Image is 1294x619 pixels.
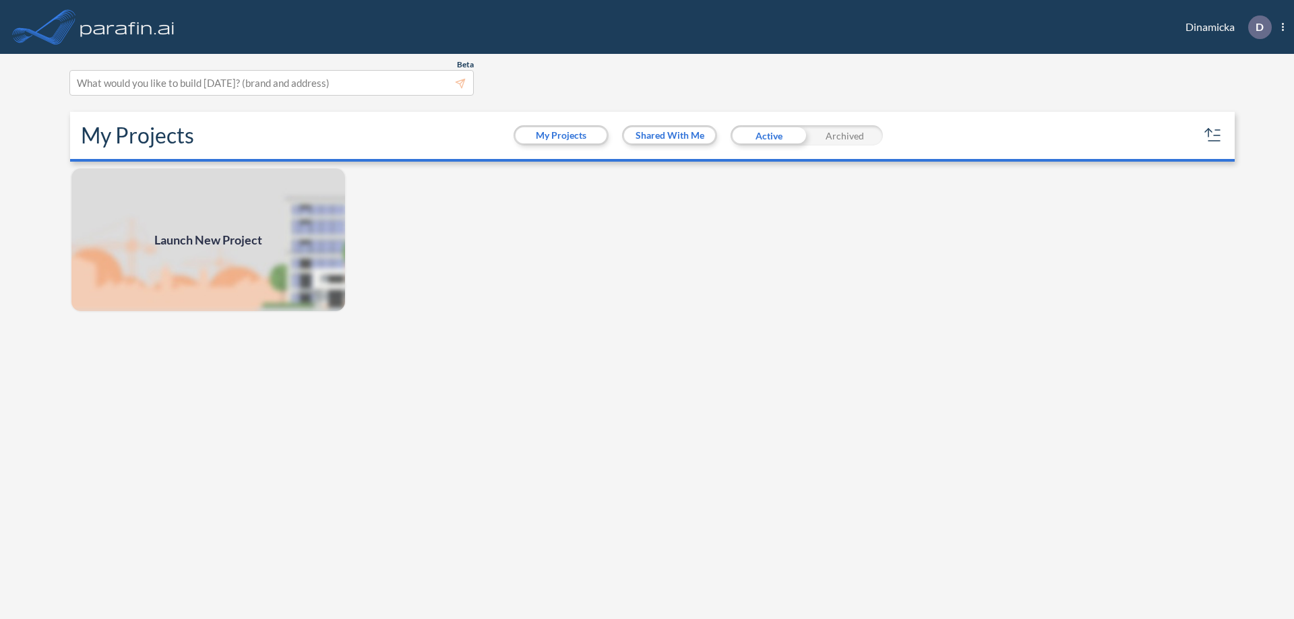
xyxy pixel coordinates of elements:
[1202,125,1224,146] button: sort
[1165,15,1284,39] div: Dinamicka
[154,231,262,249] span: Launch New Project
[624,127,715,143] button: Shared With Me
[457,59,474,70] span: Beta
[1256,21,1264,33] p: D
[70,167,346,313] a: Launch New Project
[70,167,346,313] img: add
[516,127,607,143] button: My Projects
[78,13,177,40] img: logo
[81,123,194,148] h2: My Projects
[731,125,807,145] div: Active
[807,125,883,145] div: Archived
